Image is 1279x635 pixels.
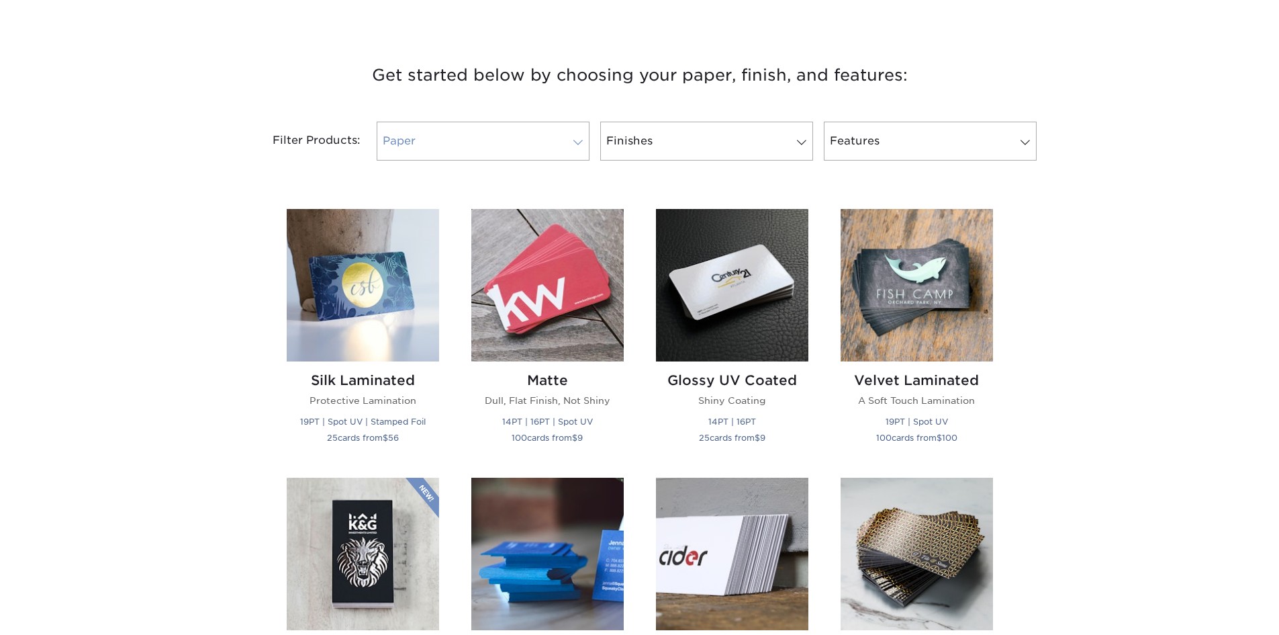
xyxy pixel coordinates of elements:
a: Paper [377,122,589,161]
h3: Get started below by choosing your paper, finish, and features: [247,45,1033,105]
span: 100 [876,433,892,443]
p: Shiny Coating [656,394,808,407]
a: Silk Laminated Business Cards Silk Laminated Protective Lamination 19PT | Spot UV | Stamped Foil ... [287,209,439,461]
h2: Silk Laminated [287,372,439,388]
a: Matte Business Cards Matte Dull, Flat Finish, Not Shiny 14PT | 16PT | Spot UV 100cards from$9 [471,209,624,461]
img: Inline Foil Business Cards [841,478,993,630]
p: A Soft Touch Lamination [841,394,993,407]
small: cards from [327,433,399,443]
img: Painted Edge Business Cards [471,478,624,630]
span: 100 [942,433,957,443]
a: Glossy UV Coated Business Cards Glossy UV Coated Shiny Coating 14PT | 16PT 25cards from$9 [656,209,808,461]
img: Velvet Laminated Business Cards [841,209,993,362]
span: 56 [388,433,399,443]
span: $ [937,433,942,443]
span: $ [755,433,760,443]
span: 9 [577,433,583,443]
p: Dull, Flat Finish, Not Shiny [471,394,624,407]
small: cards from [512,433,583,443]
h2: Velvet Laminated [841,372,993,388]
span: 100 [512,433,527,443]
img: New Product [406,478,439,518]
img: Silk Laminated Business Cards [287,209,439,362]
img: Glossy UV Coated Business Cards [656,209,808,362]
span: $ [572,433,577,443]
small: 19PT | Spot UV | Stamped Foil [300,417,426,427]
small: 14PT | 16PT [708,417,756,427]
img: Matte Business Cards [471,209,624,362]
span: $ [383,433,388,443]
p: Protective Lamination [287,394,439,407]
small: cards from [699,433,765,443]
div: Filter Products: [237,122,371,161]
a: Features [824,122,1037,161]
small: cards from [876,433,957,443]
small: 19PT | Spot UV [886,417,948,427]
small: 14PT | 16PT | Spot UV [502,417,593,427]
span: 25 [327,433,338,443]
img: ModCard™ Business Cards [656,478,808,630]
span: 25 [699,433,710,443]
h2: Glossy UV Coated [656,372,808,388]
span: 9 [760,433,765,443]
a: Finishes [600,122,813,161]
a: Velvet Laminated Business Cards Velvet Laminated A Soft Touch Lamination 19PT | Spot UV 100cards ... [841,209,993,461]
img: Raised UV or Foil Business Cards [287,478,439,630]
h2: Matte [471,372,624,388]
